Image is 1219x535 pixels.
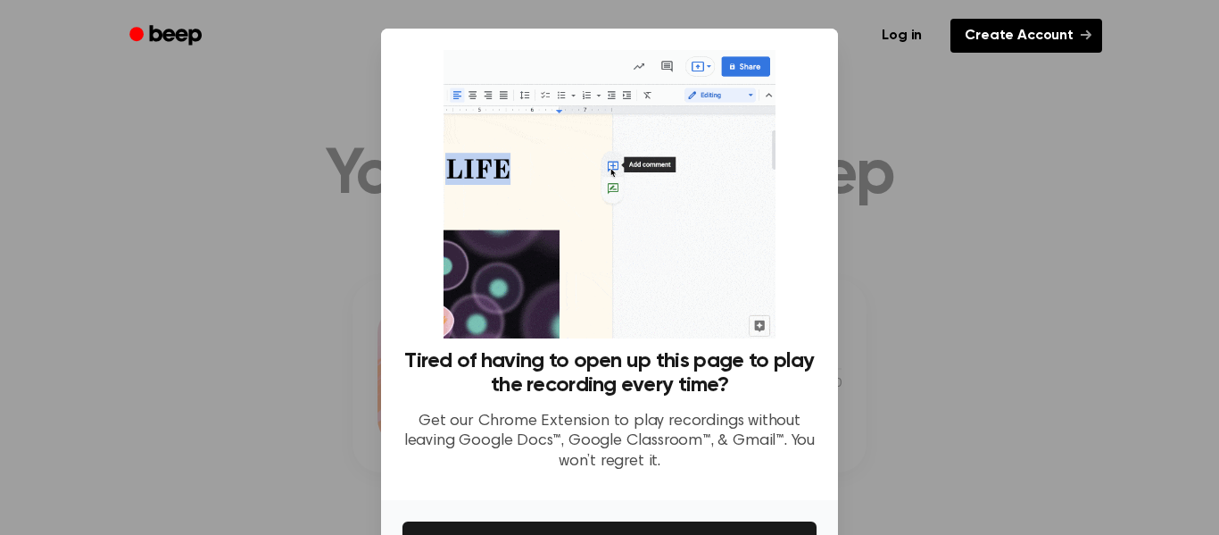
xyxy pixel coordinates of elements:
p: Get our Chrome Extension to play recordings without leaving Google Docs™, Google Classroom™, & Gm... [402,412,817,472]
a: Log in [864,15,940,56]
h3: Tired of having to open up this page to play the recording every time? [402,349,817,397]
a: Beep [117,19,218,54]
a: Create Account [950,19,1102,53]
img: Beep extension in action [444,50,775,339]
